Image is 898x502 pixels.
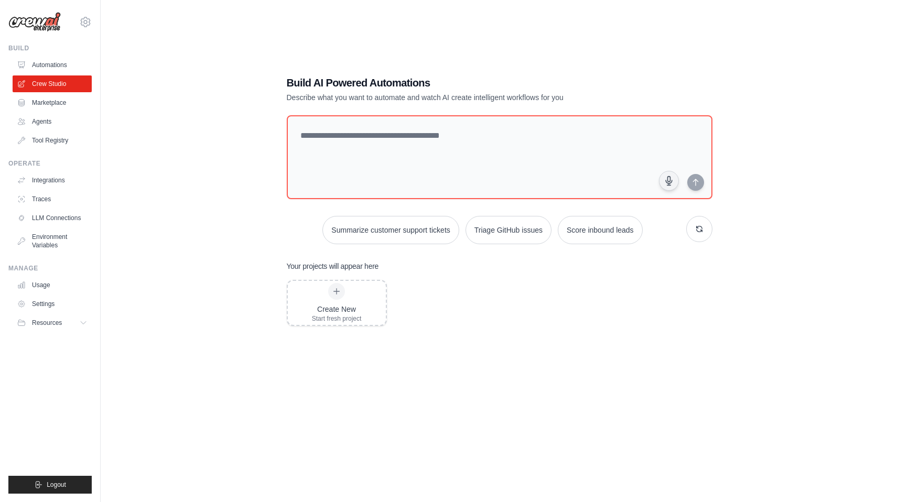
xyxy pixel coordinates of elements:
div: Build [8,44,92,52]
h1: Build AI Powered Automations [287,75,639,90]
a: Marketplace [13,94,92,111]
a: Settings [13,296,92,312]
a: Automations [13,57,92,73]
h3: Your projects will appear here [287,261,379,271]
a: Usage [13,277,92,293]
a: Traces [13,191,92,208]
span: Resources [32,319,62,327]
button: Summarize customer support tickets [322,216,459,244]
img: Logo [8,12,61,32]
a: Tool Registry [13,132,92,149]
a: Integrations [13,172,92,189]
p: Describe what you want to automate and watch AI create intelligent workflows for you [287,92,639,103]
button: Logout [8,476,92,494]
button: Resources [13,314,92,331]
a: Crew Studio [13,75,92,92]
div: Start fresh project [312,314,362,323]
a: Agents [13,113,92,130]
button: Score inbound leads [558,216,643,244]
div: Operate [8,159,92,168]
a: LLM Connections [13,210,92,226]
button: Triage GitHub issues [466,216,551,244]
span: Logout [47,481,66,489]
a: Environment Variables [13,228,92,254]
button: Get new suggestions [686,216,712,242]
div: Create New [312,304,362,314]
button: Click to speak your automation idea [659,171,679,191]
div: Manage [8,264,92,272]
